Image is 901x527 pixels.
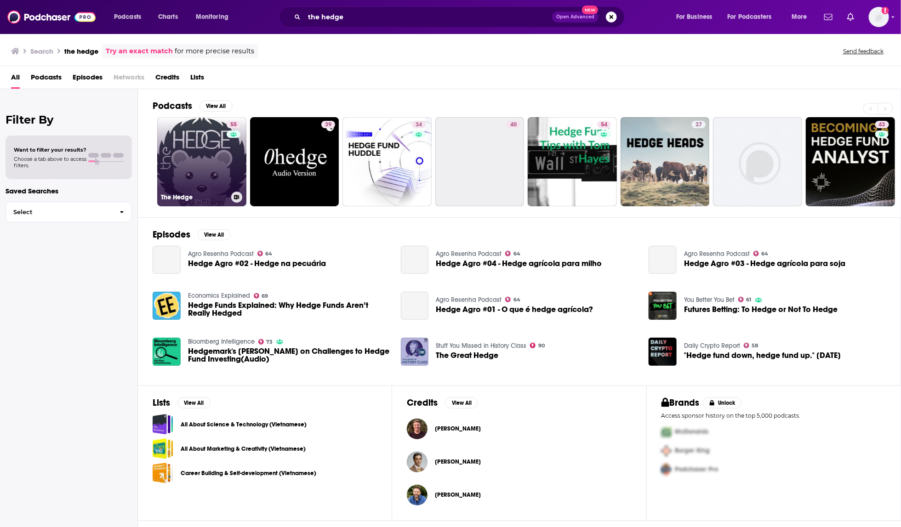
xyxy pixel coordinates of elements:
h3: the hedge [64,47,98,56]
span: More [792,11,807,23]
span: Choose a tab above to access filters. [14,156,86,169]
span: 61 [747,298,752,302]
button: Select [6,202,132,222]
button: Paul HedgesPaul Hedges [407,447,631,476]
a: 58 [744,343,758,348]
a: 27 [621,117,710,206]
a: Agro Resenha Podcast [188,250,254,258]
a: 64 [505,297,520,302]
span: 40 [510,120,517,130]
a: 73 [258,339,273,345]
img: The Great Hedge [401,338,429,366]
a: 39 [250,117,339,206]
a: 64 [505,251,520,256]
a: Career Building & Self-development (Vietnamese) [181,468,316,478]
a: Futures Betting: To Hedge or Not To Hedge [684,306,838,313]
a: ListsView All [153,397,211,408]
button: View All [177,397,211,408]
span: Want to filter your results? [14,147,86,153]
a: 39 [321,121,335,128]
a: Daily Crypto Report [684,342,740,350]
span: 64 [513,298,520,302]
span: Select [6,209,112,215]
a: Podcasts [31,70,62,89]
span: 58 [752,344,758,348]
span: 34 [416,120,422,130]
img: Third Pro Logo [658,460,675,479]
h3: The Hedge [161,193,228,201]
a: 40 [435,117,525,206]
a: The Great Hedge [436,351,498,359]
button: open menu [108,10,153,24]
span: Open Advanced [556,15,594,19]
a: CreditsView All [407,397,478,408]
a: Show notifications dropdown [821,9,836,25]
button: open menu [670,10,724,24]
input: Search podcasts, credits, & more... [304,10,552,24]
a: Hedge Agro #04 - Hedge agrícola para milho [401,246,429,274]
a: Hedge Agro #03 - Hedge agrícola para soja [649,246,677,274]
a: Credits [155,70,179,89]
a: All About Science & Technology (Vietnamese) [181,419,307,430]
button: David Hedges-GowerDavid Hedges-Gower [407,480,631,510]
a: Hedge Agro #03 - Hedge agrícola para soja [684,260,845,267]
a: Hedge Agro #01 - O que é hedge agrícola? [436,306,593,313]
img: User Profile [869,7,889,27]
span: Hedgemark's [PERSON_NAME] on Challenges to Hedge Fund Investing(Audio) [188,347,390,363]
a: 43 [875,121,889,128]
img: David Hedges-Gower [407,485,428,505]
a: Podchaser - Follow, Share and Rate Podcasts [7,8,96,26]
a: 55The Hedge [157,117,246,206]
span: 55 [230,120,237,130]
a: Episodes [73,70,103,89]
span: 64 [762,252,769,256]
img: Paul Hedges [407,452,428,472]
a: All About Marketing & Creativity (Vietnamese) [153,438,173,459]
span: Networks [114,70,144,89]
a: Hedge Agro #01 - O que é hedge agrícola? [401,292,429,320]
span: For Business [676,11,713,23]
span: New [582,6,599,14]
span: Monitoring [196,11,228,23]
img: "Hedge fund down, hedge fund up." March 21, 2020 [649,338,677,366]
a: Agro Resenha Podcast [684,250,750,258]
span: Podcasts [114,11,141,23]
img: Futures Betting: To Hedge or Not To Hedge [649,292,677,320]
span: for more precise results [175,46,254,57]
h2: Podcasts [153,100,192,112]
button: Travis HedgeTravis Hedge [407,414,631,443]
span: Logged in as tiffanymiller [869,7,889,27]
a: 90 [530,343,545,348]
button: Send feedback [840,47,886,55]
a: All About Science & Technology (Vietnamese) [153,414,173,435]
a: 64 [753,251,769,256]
a: Travis Hedge [407,419,428,439]
span: All [11,70,20,89]
button: Unlock [703,397,742,408]
button: View All [198,229,231,240]
span: McDonalds [675,428,709,436]
span: [PERSON_NAME] [435,425,481,432]
span: 54 [601,120,607,130]
span: Hedge Agro #04 - Hedge agrícola para milho [436,260,602,267]
a: 54 [528,117,617,206]
a: Hedgemark's Lapkin on Challenges to Hedge Fund Investing(Audio) [188,347,390,363]
h2: Lists [153,397,170,408]
span: Podchaser Pro [675,466,719,474]
a: 43 [806,117,895,206]
a: Hedge Funds Explained: Why Hedge Funds Aren’t Really Hedged [153,292,181,320]
h2: Brands [661,397,700,408]
h2: Episodes [153,229,190,240]
a: You Better You Bet [684,296,735,304]
a: 34 [342,117,432,206]
a: Travis Hedge [435,425,481,432]
a: Career Building & Self-development (Vietnamese) [153,463,173,483]
span: "Hedge fund down, hedge fund up." [DATE] [684,351,841,359]
a: 55 [227,121,240,128]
